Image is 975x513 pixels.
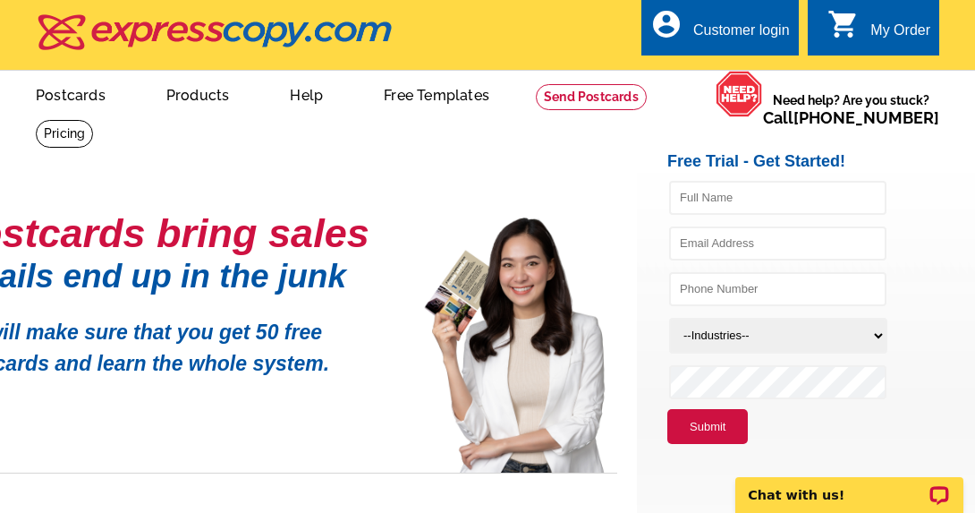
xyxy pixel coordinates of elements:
[870,22,930,47] div: My Order
[650,20,790,42] a: account_circle Customer login
[827,20,930,42] a: shopping_cart My Order
[793,108,939,127] a: [PHONE_NUMBER]
[716,71,763,117] img: help
[355,73,518,115] a: Free Templates
[669,227,886,261] input: Email Address
[669,181,886,215] input: Full Name
[667,409,748,445] button: Submit
[669,272,886,306] input: Phone Number
[7,73,134,115] a: Postcards
[693,22,790,47] div: Customer login
[138,73,259,115] a: Products
[763,108,939,127] span: Call
[827,8,860,40] i: shopping_cart
[650,8,682,40] i: account_circle
[763,91,939,127] span: Need help? Are you stuck?
[261,73,352,115] a: Help
[724,457,975,513] iframe: LiveChat chat widget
